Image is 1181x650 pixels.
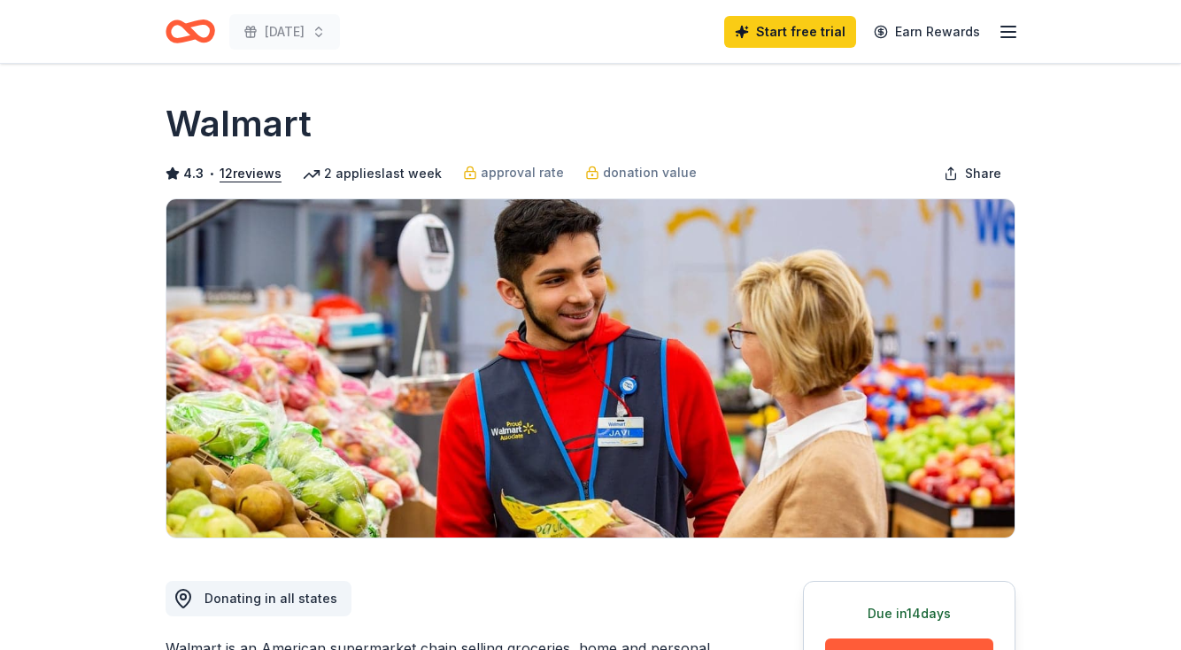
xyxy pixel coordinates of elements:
span: • [209,166,215,181]
img: Image for Walmart [166,199,1015,538]
a: donation value [585,162,697,183]
button: 12reviews [220,163,282,184]
a: Earn Rewards [863,16,991,48]
a: Home [166,11,215,52]
button: [DATE] [229,14,340,50]
span: 4.3 [183,163,204,184]
span: Share [965,163,1001,184]
div: 2 applies last week [303,163,442,184]
span: donation value [603,162,697,183]
div: Due in 14 days [825,603,993,624]
a: Start free trial [724,16,856,48]
span: approval rate [481,162,564,183]
button: Share [930,156,1015,191]
a: approval rate [463,162,564,183]
span: Donating in all states [205,591,337,606]
span: [DATE] [265,21,305,43]
h1: Walmart [166,99,312,149]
